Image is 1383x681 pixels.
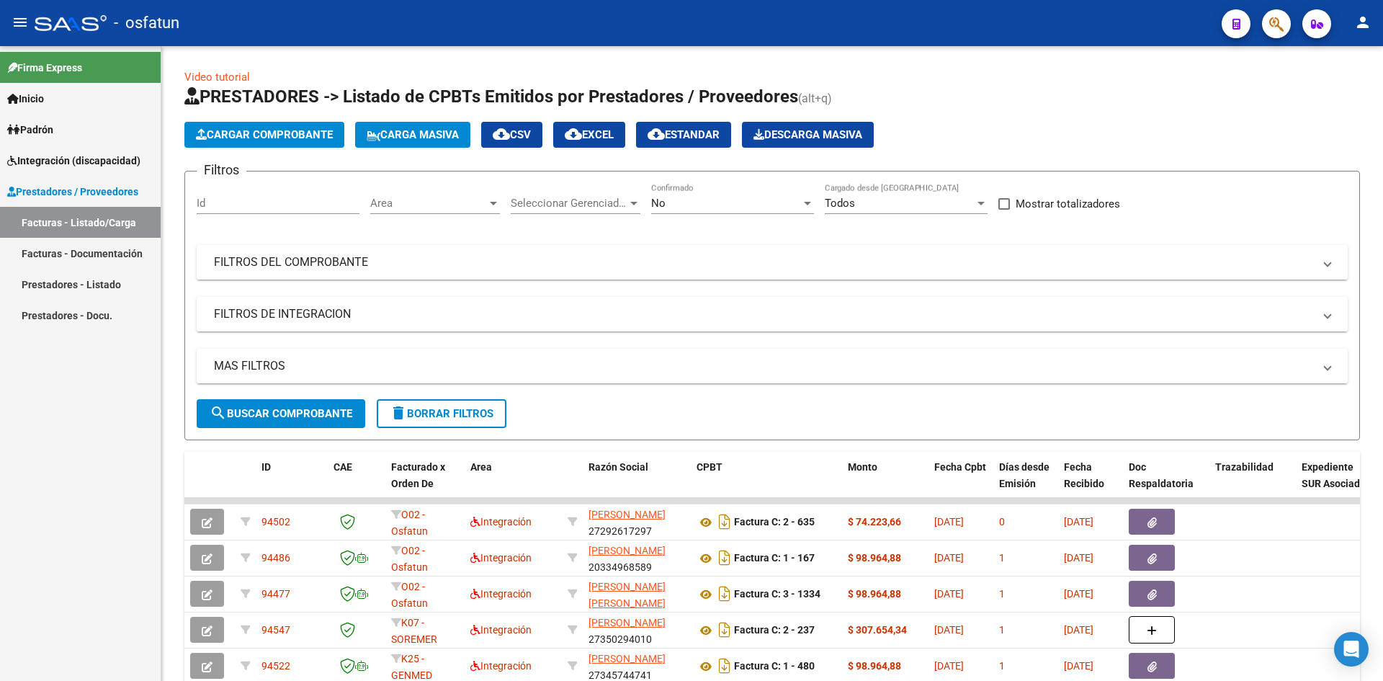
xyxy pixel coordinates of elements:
datatable-header-cell: Fecha Cpbt [928,452,993,515]
span: Expediente SUR Asociado [1302,461,1366,489]
span: O02 - Osfatun Propio [391,509,428,553]
datatable-header-cell: CPBT [691,452,842,515]
mat-panel-title: MAS FILTROS [214,358,1313,374]
strong: $ 98.964,88 [848,660,901,672]
span: [DATE] [1064,660,1093,672]
span: 1 [999,552,1005,564]
button: Carga Masiva [355,122,470,148]
button: Estandar [636,122,731,148]
div: 27328348875 [588,579,685,609]
span: No [651,197,666,210]
mat-icon: cloud_download [565,125,582,143]
datatable-header-cell: Trazabilidad [1209,452,1296,515]
strong: $ 98.964,88 [848,552,901,564]
h3: Filtros [197,160,246,180]
span: [PERSON_NAME] [588,653,666,664]
datatable-header-cell: Fecha Recibido [1058,452,1123,515]
span: Todos [825,197,855,210]
span: Integración (discapacidad) [7,153,140,169]
span: K07 - SOREMER Tucuman [391,617,437,662]
span: Firma Express [7,60,82,76]
app-download-masive: Descarga masiva de comprobantes (adjuntos) [742,122,874,148]
span: [PERSON_NAME] [588,509,666,520]
span: Razón Social [588,461,648,473]
span: EXCEL [565,128,614,141]
span: Borrar Filtros [390,407,493,420]
strong: $ 74.223,66 [848,516,901,528]
span: Cargar Comprobante [196,128,333,141]
div: Open Intercom Messenger [1334,632,1369,667]
div: 20334968589 [588,543,685,573]
datatable-header-cell: Expediente SUR Asociado [1296,452,1375,515]
strong: Factura C: 3 - 1334 [734,589,820,600]
strong: $ 307.654,34 [848,624,907,636]
span: 0 [999,516,1005,528]
span: Area [370,197,487,210]
span: Estandar [648,128,720,141]
mat-icon: search [210,404,227,422]
datatable-header-cell: ID [256,452,328,515]
span: [DATE] [934,552,964,564]
mat-icon: person [1354,14,1371,31]
button: Borrar Filtros [377,399,506,428]
mat-expansion-panel-header: FILTROS DEL COMPROBANTE [197,245,1348,280]
span: Buscar Comprobante [210,407,352,420]
span: CSV [493,128,531,141]
span: Descarga Masiva [753,128,862,141]
span: [PERSON_NAME] [PERSON_NAME] [588,581,666,609]
mat-icon: menu [12,14,29,31]
mat-icon: cloud_download [493,125,510,143]
datatable-header-cell: Días desde Emisión [993,452,1058,515]
mat-panel-title: FILTROS DE INTEGRACION [214,306,1313,322]
span: Mostrar totalizadores [1016,195,1120,213]
span: [DATE] [934,516,964,528]
span: Días desde Emisión [999,461,1049,489]
button: EXCEL [553,122,625,148]
span: CAE [334,461,352,473]
span: Seleccionar Gerenciador [511,197,627,210]
span: 94522 [261,660,290,672]
strong: Factura C: 1 - 167 [734,553,815,564]
datatable-header-cell: Facturado x Orden De [385,452,465,515]
a: Video tutorial [184,71,250,84]
span: Fecha Recibido [1064,461,1104,489]
strong: Factura C: 1 - 480 [734,661,815,672]
span: [DATE] [934,624,964,636]
span: 94477 [261,588,290,600]
span: Fecha Cpbt [934,461,986,473]
button: Descarga Masiva [742,122,874,148]
datatable-header-cell: Area [465,452,562,515]
span: O02 - Osfatun Propio [391,581,428,626]
span: O02 - Osfatun Propio [391,545,428,589]
span: Integración [470,516,532,528]
strong: $ 98.964,88 [848,588,901,600]
span: [DATE] [1064,588,1093,600]
span: [DATE] [1064,552,1093,564]
span: 1 [999,624,1005,636]
datatable-header-cell: Razón Social [583,452,691,515]
span: PRESTADORES -> Listado de CPBTs Emitidos por Prestadores / Proveedores [184,86,798,107]
span: Carga Masiva [367,128,459,141]
datatable-header-cell: Doc Respaldatoria [1123,452,1209,515]
span: Doc Respaldatoria [1129,461,1194,489]
i: Descargar documento [715,546,734,569]
datatable-header-cell: Monto [842,452,928,515]
span: 94502 [261,516,290,528]
span: Integración [470,588,532,600]
span: Inicio [7,91,44,107]
strong: Factura C: 2 - 635 [734,517,815,528]
button: Cargar Comprobante [184,122,344,148]
span: Padrón [7,122,53,138]
span: K25 - GENMED [391,653,432,681]
span: 94547 [261,624,290,636]
span: 1 [999,660,1005,672]
i: Descargar documento [715,510,734,533]
span: [PERSON_NAME] [588,617,666,628]
mat-expansion-panel-header: MAS FILTROS [197,349,1348,383]
span: [DATE] [1064,516,1093,528]
mat-expansion-panel-header: FILTROS DE INTEGRACION [197,297,1348,331]
span: Trazabilidad [1215,461,1274,473]
i: Descargar documento [715,618,734,641]
button: CSV [481,122,542,148]
datatable-header-cell: CAE [328,452,385,515]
